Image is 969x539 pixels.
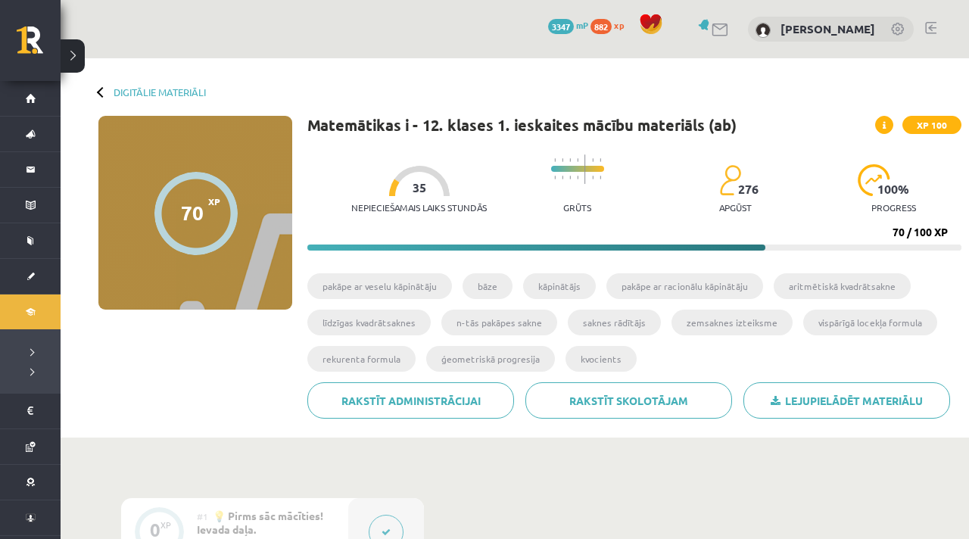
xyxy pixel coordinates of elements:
a: Rakstīt administrācijai [307,382,514,419]
span: 276 [738,182,759,196]
img: icon-short-line-57e1e144782c952c97e751825c79c345078a6d821885a25fce030b3d8c18986b.svg [569,158,571,162]
p: progress [871,202,916,213]
div: 0 [150,523,160,537]
p: Nepieciešamais laiks stundās [351,202,487,213]
li: bāze [463,273,513,299]
span: xp [614,19,624,31]
span: 882 [590,19,612,34]
li: pakāpe ar racionālu kāpinātāju [606,273,763,299]
img: students-c634bb4e5e11cddfef0936a35e636f08e4e9abd3cc4e673bd6f9a4125e45ecb1.svg [719,164,741,196]
span: XP 100 [902,116,961,134]
li: aritmētiskā kvadrātsakne [774,273,911,299]
span: 3347 [548,19,574,34]
a: 3347 mP [548,19,588,31]
p: Grūts [563,202,591,213]
a: [PERSON_NAME] [780,21,875,36]
h1: Matemātikas i - 12. klases 1. ieskaites mācību materiāls (ab) [307,116,737,134]
img: icon-short-line-57e1e144782c952c97e751825c79c345078a6d821885a25fce030b3d8c18986b.svg [577,176,578,179]
img: icon-short-line-57e1e144782c952c97e751825c79c345078a6d821885a25fce030b3d8c18986b.svg [592,176,594,179]
span: mP [576,19,588,31]
img: icon-short-line-57e1e144782c952c97e751825c79c345078a6d821885a25fce030b3d8c18986b.svg [554,158,556,162]
li: rekurenta formula [307,346,416,372]
span: 💡 Pirms sāc mācīties! Ievada daļa. [197,509,323,536]
img: icon-short-line-57e1e144782c952c97e751825c79c345078a6d821885a25fce030b3d8c18986b.svg [562,176,563,179]
div: 70 [181,201,204,224]
a: Digitālie materiāli [114,86,206,98]
li: kvocients [566,346,637,372]
a: 882 xp [590,19,631,31]
a: Rīgas 1. Tālmācības vidusskola [17,26,61,64]
li: līdzīgas kvadrātsaknes [307,310,431,335]
span: #1 [197,510,208,522]
li: pakāpe ar veselu kāpinātāju [307,273,452,299]
img: Amanda Lorberga [756,23,771,38]
li: zemsaknes izteiksme [671,310,793,335]
div: XP [160,521,171,529]
img: icon-short-line-57e1e144782c952c97e751825c79c345078a6d821885a25fce030b3d8c18986b.svg [554,176,556,179]
li: kāpinātājs [523,273,596,299]
img: icon-short-line-57e1e144782c952c97e751825c79c345078a6d821885a25fce030b3d8c18986b.svg [577,158,578,162]
a: Lejupielādēt materiālu [743,382,950,419]
img: icon-short-line-57e1e144782c952c97e751825c79c345078a6d821885a25fce030b3d8c18986b.svg [592,158,594,162]
img: icon-progress-161ccf0a02000e728c5f80fcf4c31c7af3da0e1684b2b1d7c360e028c24a22f1.svg [858,164,890,196]
a: Rakstīt skolotājam [525,382,732,419]
img: icon-long-line-d9ea69661e0d244f92f715978eff75569469978d946b2353a9bb055b3ed8787d.svg [584,154,586,184]
img: icon-short-line-57e1e144782c952c97e751825c79c345078a6d821885a25fce030b3d8c18986b.svg [600,158,601,162]
img: icon-short-line-57e1e144782c952c97e751825c79c345078a6d821885a25fce030b3d8c18986b.svg [569,176,571,179]
span: 100 % [877,182,910,196]
img: icon-short-line-57e1e144782c952c97e751825c79c345078a6d821885a25fce030b3d8c18986b.svg [562,158,563,162]
span: 35 [413,181,426,195]
li: saknes rādītājs [568,310,661,335]
span: XP [208,196,220,207]
li: ģeometriskā progresija [426,346,555,372]
img: icon-short-line-57e1e144782c952c97e751825c79c345078a6d821885a25fce030b3d8c18986b.svg [600,176,601,179]
li: vispārīgā locekļa formula [803,310,937,335]
li: n-tās pakāpes sakne [441,310,557,335]
p: apgūst [719,202,752,213]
